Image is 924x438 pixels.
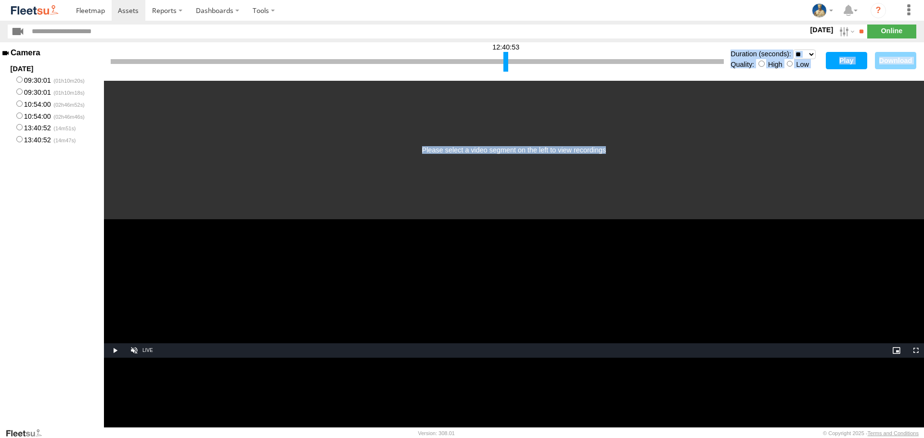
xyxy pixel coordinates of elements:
[16,124,23,130] input: 13:40:52
[731,50,791,58] label: Duration (seconds):
[808,3,836,18] div: Matt Draper
[796,61,808,68] label: Low
[422,146,606,154] div: Please select a video segment on the left to view recordings
[492,43,519,56] div: 12:40:53
[5,428,50,438] a: Visit our Website
[16,136,23,142] input: 13:40:52
[10,4,60,17] img: fleetsu-logo-horizontal.svg
[142,343,153,358] div: LIVE
[835,25,856,38] label: Search Filter Options
[731,61,754,68] label: Quality:
[868,430,919,436] a: Terms and Conditions
[808,25,835,35] label: [DATE]
[418,430,455,436] div: Version: 308.01
[16,113,23,119] input: 10:54:00
[16,88,23,95] input: 09:30:01
[826,52,867,69] button: Play
[104,219,924,358] video: AI Road
[16,76,23,83] input: 09:30:01
[123,343,142,358] button: Unmute
[885,343,905,358] button: Picture-in-Picture
[16,100,23,107] input: 10:54:00
[104,219,924,358] div: Video Player
[905,343,924,358] button: Fullscreen
[823,430,919,436] div: © Copyright 2025 -
[768,61,783,68] label: High
[104,343,123,358] button: Play
[871,3,886,18] i: ?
